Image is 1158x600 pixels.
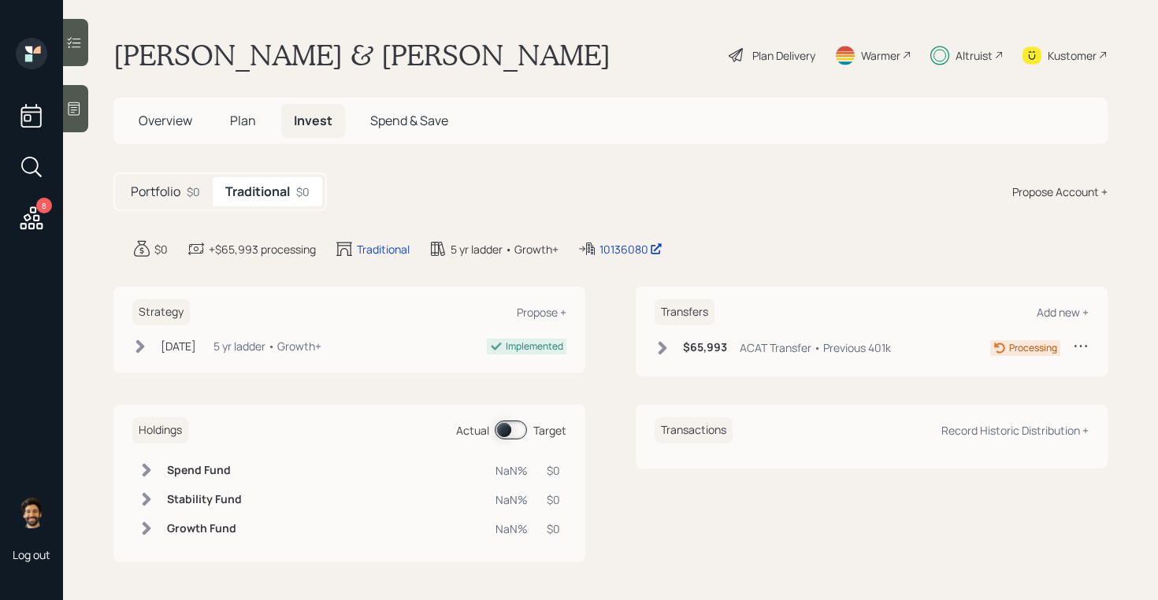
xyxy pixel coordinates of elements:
[294,112,332,129] span: Invest
[357,241,410,257] div: Traditional
[655,299,714,325] h6: Transfers
[225,184,290,199] h5: Traditional
[456,422,489,439] div: Actual
[941,423,1089,438] div: Record Historic Distribution +
[13,547,50,562] div: Log out
[36,198,52,213] div: 8
[213,338,321,354] div: 5 yr ladder • Growth+
[599,241,663,257] div: 10136080
[131,184,180,199] h5: Portfolio
[161,338,196,354] div: [DATE]
[752,47,815,64] div: Plan Delivery
[370,112,448,129] span: Spend & Save
[495,520,528,537] div: NaN%
[495,462,528,479] div: NaN%
[296,183,310,200] div: $0
[1037,305,1089,320] div: Add new +
[167,464,242,477] h6: Spend Fund
[655,417,733,443] h6: Transactions
[506,339,563,354] div: Implemented
[861,47,900,64] div: Warmer
[209,241,316,257] div: +$65,993 processing
[517,305,566,320] div: Propose +
[547,520,560,537] div: $0
[533,422,566,439] div: Target
[154,241,168,257] div: $0
[132,417,188,443] h6: Holdings
[495,491,528,508] div: NaN%
[1048,47,1097,64] div: Kustomer
[1012,183,1108,200] div: Propose Account +
[187,183,200,200] div: $0
[956,47,993,64] div: Altruist
[451,241,559,257] div: 5 yr ladder • Growth+
[16,497,47,528] img: eric-schwartz-headshot.png
[167,522,242,535] h6: Growth Fund
[547,491,560,508] div: $0
[132,299,190,325] h6: Strategy
[547,462,560,479] div: $0
[230,112,256,129] span: Plan
[113,38,611,72] h1: [PERSON_NAME] & [PERSON_NAME]
[167,493,242,506] h6: Stability Fund
[1009,341,1057,355] div: Processing
[683,341,727,354] h6: $65,993
[139,112,192,129] span: Overview
[740,339,891,356] div: ACAT Transfer • Previous 401k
